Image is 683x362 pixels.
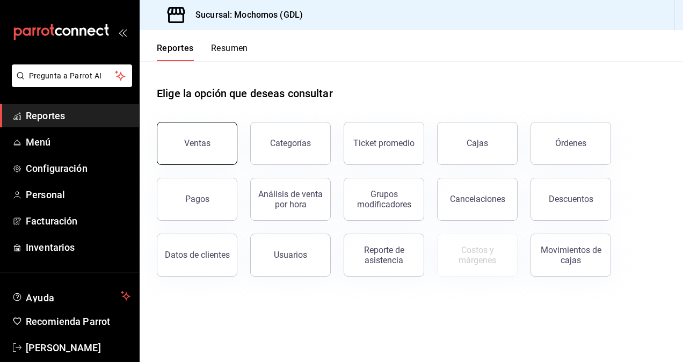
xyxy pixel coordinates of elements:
div: Usuarios [274,250,307,260]
button: Pagos [157,178,237,221]
button: Grupos modificadores [344,178,424,221]
span: Recomienda Parrot [26,314,130,329]
span: Menú [26,135,130,149]
div: Categorías [270,138,311,148]
button: Descuentos [531,178,611,221]
div: Cancelaciones [450,194,505,204]
div: Órdenes [555,138,586,148]
button: Contrata inventarios para ver este reporte [437,234,518,277]
div: navigation tabs [157,43,248,61]
span: Configuración [26,161,130,176]
div: Pagos [185,194,209,204]
button: open_drawer_menu [118,28,127,37]
div: Grupos modificadores [351,189,417,209]
button: Datos de clientes [157,234,237,277]
div: Movimientos de cajas [537,245,604,265]
div: Reporte de asistencia [351,245,417,265]
span: Ayuda [26,289,117,302]
span: Facturación [26,214,130,228]
span: Reportes [26,108,130,123]
div: Cajas [467,138,488,148]
span: Personal [26,187,130,202]
button: Análisis de venta por hora [250,178,331,221]
button: Reportes [157,43,194,61]
div: Descuentos [549,194,593,204]
div: Análisis de venta por hora [257,189,324,209]
button: Ventas [157,122,237,165]
h1: Elige la opción que deseas consultar [157,85,333,102]
div: Ticket promedio [353,138,415,148]
span: Pregunta a Parrot AI [29,70,115,82]
button: Usuarios [250,234,331,277]
button: Resumen [211,43,248,61]
div: Ventas [184,138,210,148]
button: Reporte de asistencia [344,234,424,277]
button: Órdenes [531,122,611,165]
button: Cancelaciones [437,178,518,221]
button: Movimientos de cajas [531,234,611,277]
button: Categorías [250,122,331,165]
button: Pregunta a Parrot AI [12,64,132,87]
div: Costos y márgenes [444,245,511,265]
span: Inventarios [26,240,130,255]
h3: Sucursal: Mochomos (GDL) [187,9,303,21]
a: Pregunta a Parrot AI [8,78,132,89]
button: Cajas [437,122,518,165]
div: Datos de clientes [165,250,230,260]
span: [PERSON_NAME] [26,341,130,355]
button: Ticket promedio [344,122,424,165]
